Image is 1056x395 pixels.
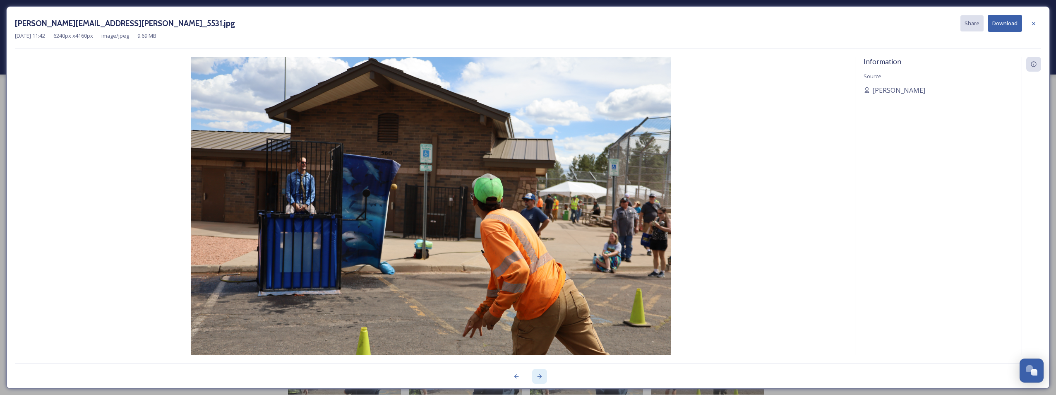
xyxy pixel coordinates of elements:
[960,15,984,31] button: Share
[15,32,45,40] span: [DATE] 11:42
[1020,359,1044,383] button: Open Chat
[137,32,156,40] span: 9.69 MB
[872,85,925,95] span: [PERSON_NAME]
[864,57,901,66] span: Information
[53,32,93,40] span: 6240 px x 4160 px
[988,15,1022,32] button: Download
[15,57,847,377] img: Sarah.holditch%40flagstaffaz.gov-IMG_5531.jpg
[15,17,235,29] h3: [PERSON_NAME][EMAIL_ADDRESS][PERSON_NAME]_5531.jpg
[864,72,881,80] span: Source
[101,32,129,40] span: image/jpeg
